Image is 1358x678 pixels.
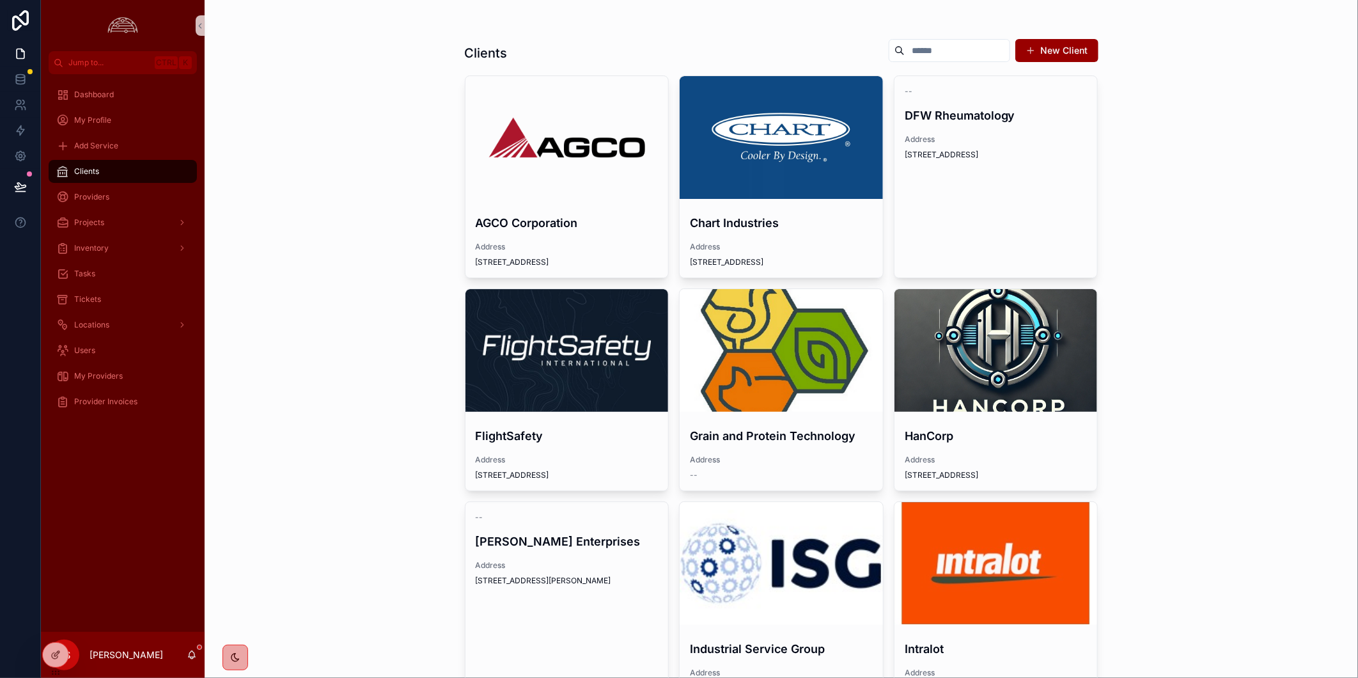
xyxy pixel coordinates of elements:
[905,640,1088,658] h4: Intralot
[476,576,659,586] span: [STREET_ADDRESS][PERSON_NAME]
[690,214,873,232] h4: Chart Industries
[690,455,873,465] span: Address
[74,269,95,279] span: Tasks
[74,217,104,228] span: Projects
[74,320,109,330] span: Locations
[49,262,197,285] a: Tasks
[74,166,99,177] span: Clients
[690,470,698,480] span: --
[680,289,883,412] div: channels4_profile.jpg
[465,288,669,491] a: FlightSafetyAddress[STREET_ADDRESS]
[49,211,197,234] a: Projects
[74,243,109,253] span: Inventory
[476,470,659,480] span: [STREET_ADDRESS]
[49,51,197,74] button: Jump to...CtrlK
[74,371,123,381] span: My Providers
[49,288,197,311] a: Tickets
[680,76,883,199] div: 1426109293-7d24997d20679e908a7df4e16f8b392190537f5f73e5c021cd37739a270e5c0f-d.png
[476,427,659,445] h4: FlightSafety
[476,560,659,571] span: Address
[74,397,137,407] span: Provider Invoices
[905,150,1088,160] span: [STREET_ADDRESS]
[180,58,191,68] span: K
[476,533,659,550] h4: [PERSON_NAME] Enterprises
[679,75,884,278] a: Chart IndustriesAddress[STREET_ADDRESS]
[74,141,118,151] span: Add Service
[74,115,111,125] span: My Profile
[49,160,197,183] a: Clients
[49,185,197,209] a: Providers
[905,470,1088,480] span: [STREET_ADDRESS]
[104,15,141,36] img: App logo
[74,90,114,100] span: Dashboard
[49,83,197,106] a: Dashboard
[49,237,197,260] a: Inventory
[905,86,912,97] span: --
[905,455,1088,465] span: Address
[690,427,873,445] h4: Grain and Protein Technology
[68,58,150,68] span: Jump to...
[465,75,669,278] a: AGCO CorporationAddress[STREET_ADDRESS]
[465,44,508,62] h1: Clients
[476,512,483,523] span: --
[74,192,109,202] span: Providers
[49,134,197,157] a: Add Service
[74,294,101,304] span: Tickets
[90,649,163,661] p: [PERSON_NAME]
[690,257,873,267] span: [STREET_ADDRESS]
[680,502,883,625] div: the_industrial_service_group_logo.jpeg
[1015,39,1098,62] button: New Client
[894,502,1098,625] div: Intralot-1.jpg
[894,289,1098,412] div: 778c0795d38c4790889d08bccd6235bd28ab7647284e7b1cd2b3dc64200782bb.png
[894,288,1098,491] a: HanCorpAddress[STREET_ADDRESS]
[476,257,659,267] span: [STREET_ADDRESS]
[465,289,669,412] div: 1633977066381.jpeg
[155,56,178,69] span: Ctrl
[905,134,1088,145] span: Address
[476,214,659,232] h4: AGCO Corporation
[905,668,1088,678] span: Address
[49,109,197,132] a: My Profile
[49,365,197,388] a: My Providers
[476,242,659,252] span: Address
[690,640,873,658] h4: Industrial Service Group
[905,107,1088,124] h4: DFW Rheumatology
[905,427,1088,445] h4: HanCorp
[690,668,873,678] span: Address
[894,75,1098,278] a: --DFW RheumatologyAddress[STREET_ADDRESS]
[49,313,197,336] a: Locations
[690,242,873,252] span: Address
[49,339,197,362] a: Users
[41,74,205,430] div: scrollable content
[74,345,95,356] span: Users
[476,455,659,465] span: Address
[465,76,669,199] div: AGCO-Logo.wine-2.png
[49,390,197,413] a: Provider Invoices
[679,288,884,491] a: Grain and Protein TechnologyAddress--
